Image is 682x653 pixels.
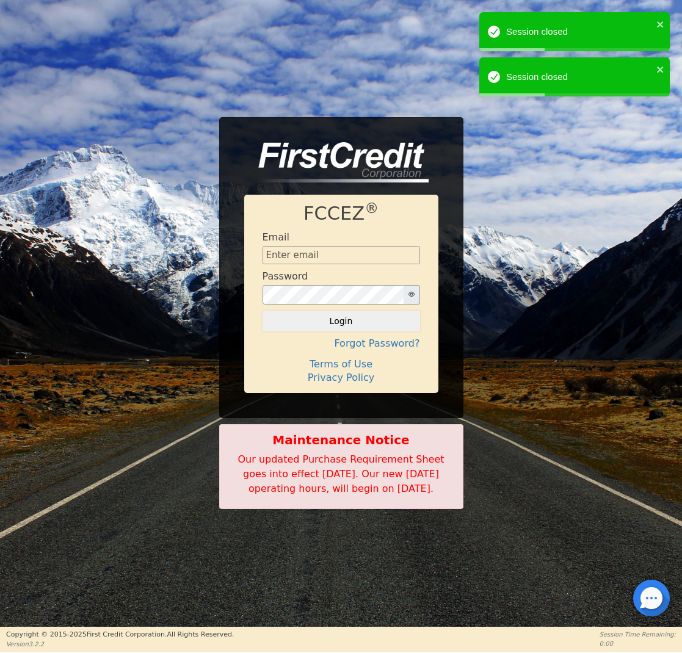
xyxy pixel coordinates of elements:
div: Session closed [506,70,653,84]
p: Session Time Remaining: [600,630,676,639]
p: 0:00 [600,639,676,648]
h1: FCCEZ [263,203,420,225]
h4: Privacy Policy [263,372,420,383]
b: Maintenance Notice [226,431,457,449]
h4: Forgot Password? [263,337,420,349]
button: close [656,62,665,76]
h4: Password [263,270,308,282]
h4: Terms of Use [263,358,420,370]
img: logo-CMu_cnol.png [244,142,429,182]
button: close [656,17,665,31]
button: Login [263,311,420,331]
input: password [263,285,404,305]
sup: ® [365,200,379,216]
h4: Email [263,231,289,243]
span: All Rights Reserved. [167,630,234,638]
p: Version 3.2.2 [6,640,234,649]
div: Session closed [506,25,653,39]
span: Our updated Purchase Requirement Sheet goes into effect [DATE]. Our new [DATE] operating hours, w... [238,453,444,494]
p: Copyright © 2015- 2025 First Credit Corporation. [6,630,234,640]
input: Enter email [263,246,420,264]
